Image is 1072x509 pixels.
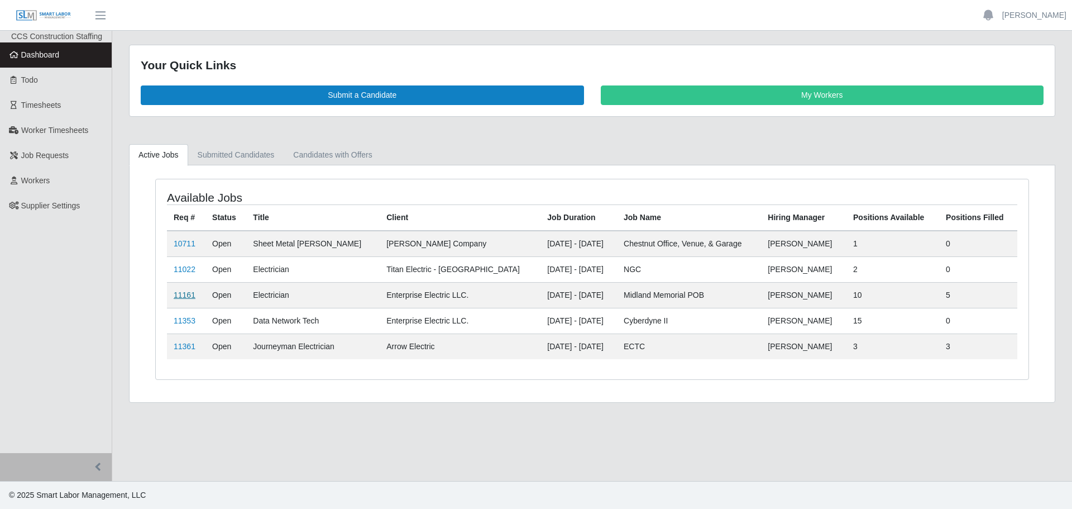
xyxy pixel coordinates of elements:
a: 10711 [174,239,195,248]
th: Hiring Manager [761,204,846,231]
td: Sheet Metal [PERSON_NAME] [246,231,380,257]
td: Midland Memorial POB [617,282,761,308]
th: Job Duration [540,204,617,231]
td: Open [205,282,246,308]
span: Supplier Settings [21,201,80,210]
th: Positions Available [846,204,939,231]
td: [PERSON_NAME] [761,231,846,257]
a: 11361 [174,342,195,351]
span: Dashboard [21,50,60,59]
td: Data Network Tech [246,308,380,334]
td: [DATE] - [DATE] [540,231,617,257]
td: 3 [939,334,1017,359]
td: Open [205,256,246,282]
td: [DATE] - [DATE] [540,334,617,359]
td: Titan Electric - [GEOGRAPHIC_DATA] [380,256,540,282]
td: 0 [939,256,1017,282]
td: Open [205,308,246,334]
th: Positions Filled [939,204,1017,231]
td: 3 [846,334,939,359]
td: 15 [846,308,939,334]
td: Electrician [246,256,380,282]
a: Active Jobs [129,144,188,166]
th: Req # [167,204,205,231]
td: 1 [846,231,939,257]
td: Cyberdyne II [617,308,761,334]
th: Client [380,204,540,231]
td: [DATE] - [DATE] [540,282,617,308]
td: Enterprise Electric LLC. [380,308,540,334]
td: [PERSON_NAME] [761,334,846,359]
div: Your Quick Links [141,56,1044,74]
h4: Available Jobs [167,191,511,204]
td: 0 [939,231,1017,257]
a: [PERSON_NAME] [1002,9,1066,21]
td: Chestnut Office, Venue, & Garage [617,231,761,257]
th: Job Name [617,204,761,231]
td: Open [205,334,246,359]
a: 11353 [174,316,195,325]
span: CCS Construction Staffing [11,32,102,41]
td: 10 [846,282,939,308]
td: [DATE] - [DATE] [540,256,617,282]
th: Status [205,204,246,231]
span: Todo [21,75,38,84]
td: 0 [939,308,1017,334]
img: SLM Logo [16,9,71,22]
td: [DATE] - [DATE] [540,308,617,334]
a: 11161 [174,291,195,299]
a: Submitted Candidates [188,144,284,166]
td: [PERSON_NAME] Company [380,231,540,257]
td: Enterprise Electric LLC. [380,282,540,308]
a: My Workers [601,85,1044,105]
span: Timesheets [21,101,61,110]
td: [PERSON_NAME] [761,256,846,282]
a: Candidates with Offers [284,144,381,166]
td: [PERSON_NAME] [761,282,846,308]
td: Arrow Electric [380,334,540,359]
td: Electrician [246,282,380,308]
span: Job Requests [21,151,69,160]
a: Submit a Candidate [141,85,584,105]
td: 5 [939,282,1017,308]
th: Title [246,204,380,231]
td: ECTC [617,334,761,359]
td: [PERSON_NAME] [761,308,846,334]
td: Open [205,231,246,257]
span: © 2025 Smart Labor Management, LLC [9,491,146,500]
td: 2 [846,256,939,282]
td: Journeyman Electrician [246,334,380,359]
td: NGC [617,256,761,282]
span: Workers [21,176,50,185]
span: Worker Timesheets [21,126,88,135]
a: 11022 [174,265,195,274]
